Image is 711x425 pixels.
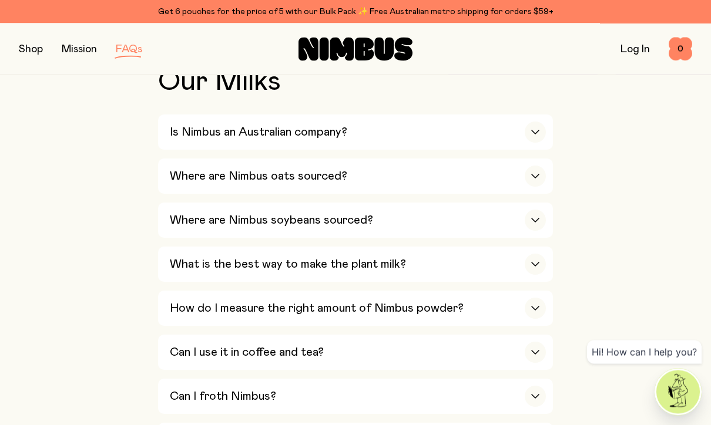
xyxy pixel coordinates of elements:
button: 0 [669,38,692,61]
h2: Our Milks [158,68,553,96]
button: Where are Nimbus soybeans sourced? [158,203,553,238]
a: Mission [62,44,97,55]
div: Get 6 pouches for the price of 5 with our Bulk Pack ✨ Free Australian metro shipping for orders $59+ [19,5,692,19]
h3: Can I use it in coffee and tea? [170,346,324,360]
button: Is Nimbus an Australian company? [158,115,553,150]
h3: Where are Nimbus oats sourced? [170,170,347,184]
button: Where are Nimbus oats sourced? [158,159,553,194]
h3: How do I measure the right amount of Nimbus powder? [170,302,464,316]
button: Can I use it in coffee and tea? [158,335,553,370]
button: How do I measure the right amount of Nimbus powder? [158,291,553,326]
div: Hi! How can I help you? [587,340,702,364]
img: agent [656,370,700,414]
h3: Is Nimbus an Australian company? [170,126,347,140]
h3: What is the best way to make the plant milk? [170,258,406,272]
button: Can I froth Nimbus? [158,379,553,414]
a: Log In [621,44,650,55]
a: FAQs [116,44,142,55]
h3: Can I froth Nimbus? [170,390,276,404]
h3: Where are Nimbus soybeans sourced? [170,214,373,228]
button: What is the best way to make the plant milk? [158,247,553,282]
